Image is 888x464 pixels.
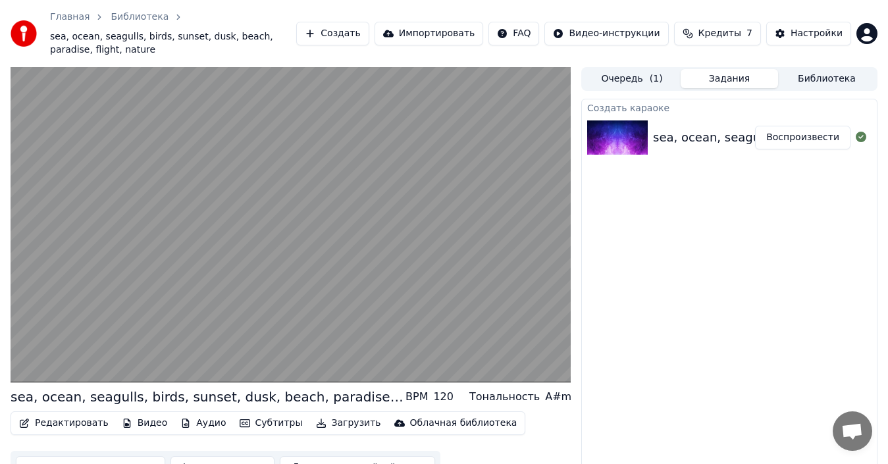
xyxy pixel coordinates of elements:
[11,20,37,47] img: youka
[488,22,539,45] button: FAQ
[544,22,668,45] button: Видео-инструкции
[583,69,681,88] button: Очередь
[410,417,517,430] div: Облачная библиотека
[117,414,173,432] button: Видео
[833,411,872,451] div: Открытый чат
[681,69,778,88] button: Задания
[111,11,169,24] a: Библиотека
[14,414,114,432] button: Редактировать
[11,388,405,406] div: sea, ocean, seagulls, birds, sunset, dusk, beach, paradise, flight, nature
[545,389,571,405] div: A#m
[766,22,851,45] button: Настройки
[175,414,231,432] button: Аудио
[296,22,369,45] button: Создать
[674,22,761,45] button: Кредиты7
[778,69,875,88] button: Библиотека
[50,30,296,57] span: sea, ocean, seagulls, birds, sunset, dusk, beach, paradise, flight, nature
[50,11,296,57] nav: breadcrumb
[698,27,741,40] span: Кредиты
[311,414,386,432] button: Загрузить
[755,126,850,149] button: Воспроизвести
[650,72,663,86] span: ( 1 )
[746,27,752,40] span: 7
[375,22,484,45] button: Импортировать
[234,414,308,432] button: Субтитры
[405,389,428,405] div: BPM
[50,11,90,24] a: Главная
[433,389,454,405] div: 120
[582,99,877,115] div: Создать караоке
[791,27,843,40] div: Настройки
[469,389,540,405] div: Тональность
